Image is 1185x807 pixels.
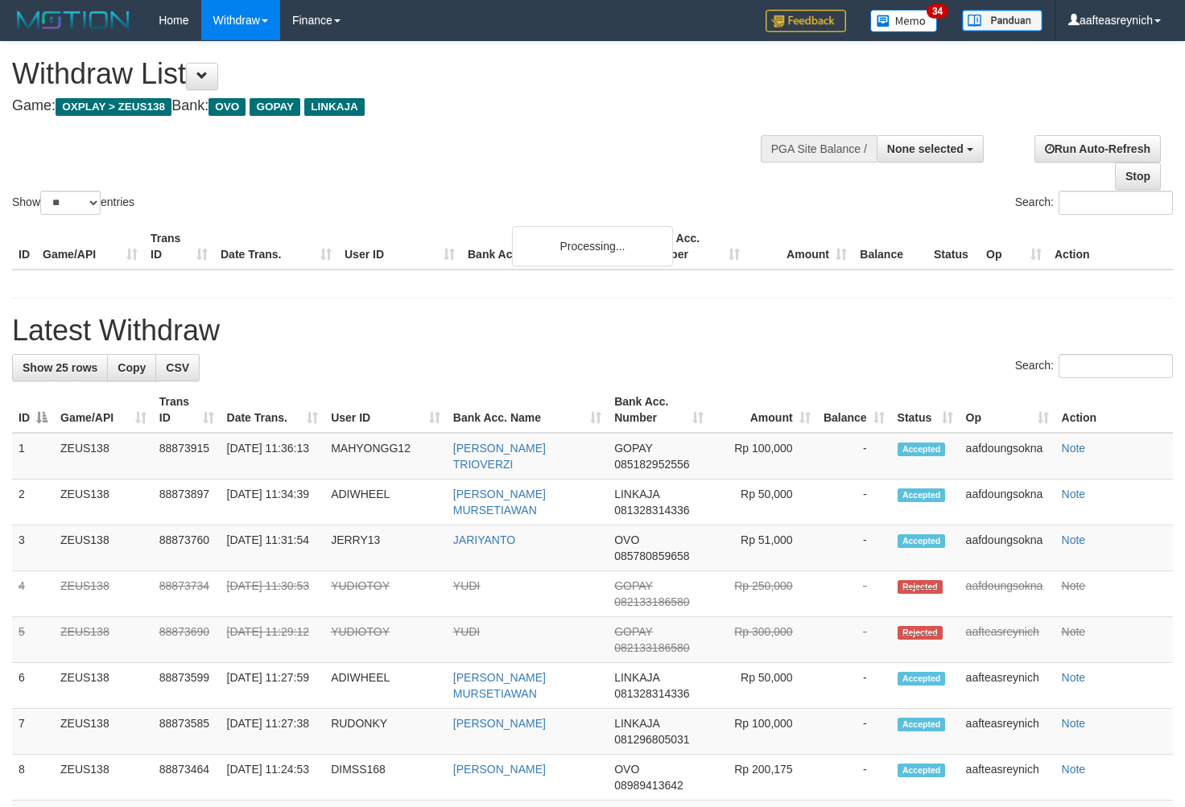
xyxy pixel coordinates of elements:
span: LINKAJA [614,717,659,730]
a: [PERSON_NAME] [453,717,546,730]
td: 88873734 [153,571,221,617]
div: PGA Site Balance / [761,135,877,163]
span: GOPAY [614,625,652,638]
th: Trans ID: activate to sort column ascending [153,387,221,433]
span: Copy 081328314336 to clipboard [614,687,689,700]
td: - [817,525,891,571]
a: Copy [107,354,156,381]
td: DIMSS168 [324,755,447,801]
td: Rp 51,000 [710,525,816,571]
th: Amount: activate to sort column ascending [710,387,816,433]
a: Note [1062,671,1086,684]
td: Rp 50,000 [710,663,816,709]
span: Copy 08989413642 to clipboard [614,779,683,792]
td: ZEUS138 [54,480,153,525]
h1: Latest Withdraw [12,315,1173,347]
td: aafteasreynich [960,755,1055,801]
a: Run Auto-Refresh [1034,135,1161,163]
td: ZEUS138 [54,617,153,663]
td: [DATE] 11:34:39 [221,480,325,525]
span: Accepted [898,443,946,456]
td: 88873585 [153,709,221,755]
span: Copy 081296805031 to clipboard [614,733,689,746]
a: [PERSON_NAME] TRIOVERZI [453,442,546,471]
a: [PERSON_NAME] MURSETIAWAN [453,488,546,517]
a: Stop [1115,163,1161,190]
td: aafdoungsokna [960,433,1055,480]
th: Op [980,224,1048,270]
a: [PERSON_NAME] MURSETIAWAN [453,671,546,700]
span: Rejected [898,580,943,594]
th: Action [1048,224,1173,270]
h4: Game: Bank: [12,98,774,114]
td: - [817,663,891,709]
td: 88873897 [153,480,221,525]
span: CSV [166,361,189,374]
span: Rejected [898,626,943,640]
td: [DATE] 11:36:13 [221,433,325,480]
td: 1 [12,433,54,480]
td: aafteasreynich [960,663,1055,709]
th: Game/API [36,224,144,270]
span: Show 25 rows [23,361,97,374]
span: Accepted [898,488,946,502]
img: Feedback.jpg [766,10,846,32]
th: Balance [853,224,927,270]
th: Status [927,224,980,270]
a: Note [1062,763,1086,776]
td: - [817,755,891,801]
a: YUDI [453,625,480,638]
td: ZEUS138 [54,571,153,617]
th: Balance: activate to sort column ascending [817,387,891,433]
th: Status: activate to sort column ascending [891,387,960,433]
td: Rp 200,175 [710,755,816,801]
td: ZEUS138 [54,433,153,480]
span: Accepted [898,718,946,731]
span: Accepted [898,534,946,548]
td: - [817,617,891,663]
span: Copy 085182952556 to clipboard [614,458,689,471]
span: OVO [614,763,639,776]
a: [PERSON_NAME] [453,763,546,776]
span: OVO [209,98,246,116]
td: [DATE] 11:24:53 [221,755,325,801]
td: Rp 100,000 [710,433,816,480]
th: Date Trans.: activate to sort column ascending [221,387,325,433]
th: Bank Acc. Name [461,224,639,270]
th: ID: activate to sort column descending [12,387,54,433]
span: Accepted [898,672,946,686]
td: [DATE] 11:27:59 [221,663,325,709]
td: [DATE] 11:31:54 [221,525,325,571]
td: aafteasreynich [960,617,1055,663]
a: Show 25 rows [12,354,108,381]
button: None selected [877,135,984,163]
td: aafdoungsokna [960,571,1055,617]
td: 5 [12,617,54,663]
img: Button%20Memo.svg [870,10,938,32]
th: Bank Acc. Name: activate to sort column ascending [447,387,608,433]
th: Game/API: activate to sort column ascending [54,387,153,433]
img: panduan.png [962,10,1043,31]
td: - [817,480,891,525]
td: 4 [12,571,54,617]
td: RUDONKY [324,709,447,755]
td: YUDIOTOY [324,571,447,617]
input: Search: [1059,191,1173,215]
th: User ID [338,224,461,270]
td: 8 [12,755,54,801]
td: aafteasreynich [960,709,1055,755]
span: Accepted [898,764,946,777]
th: Bank Acc. Number [639,224,746,270]
a: CSV [155,354,200,381]
span: LINKAJA [614,671,659,684]
span: 34 [927,4,948,19]
td: 88873599 [153,663,221,709]
h1: Withdraw List [12,58,774,90]
span: Copy 082133186580 to clipboard [614,641,689,654]
td: MAHYONGG12 [324,433,447,480]
th: Bank Acc. Number: activate to sort column ascending [608,387,710,433]
th: Trans ID [144,224,214,270]
span: OXPLAY > ZEUS138 [56,98,171,116]
span: LINKAJA [304,98,365,116]
span: LINKAJA [614,488,659,500]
